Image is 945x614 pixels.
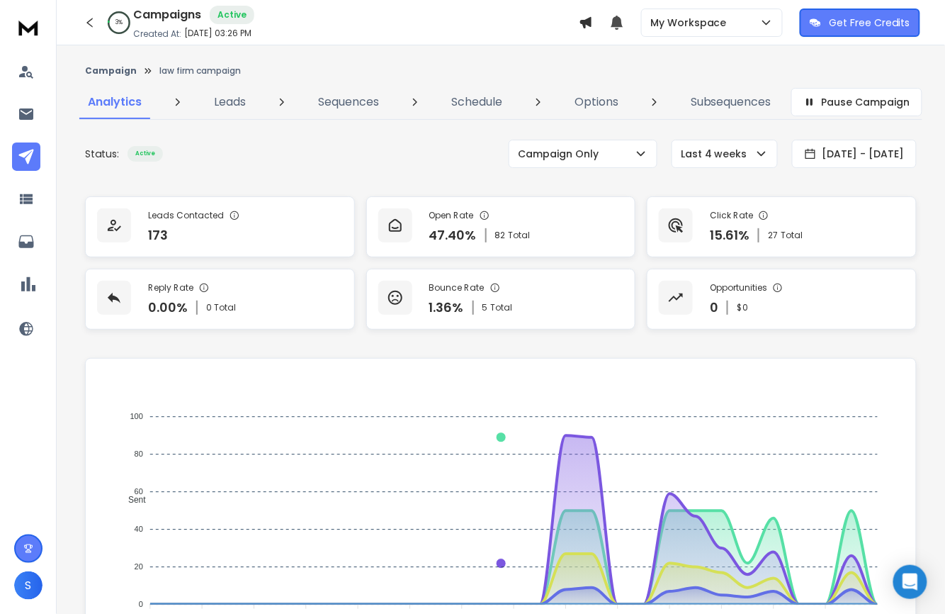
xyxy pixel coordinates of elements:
p: Campaign Only [518,147,604,161]
span: 5 [482,302,488,313]
p: Analytics [88,94,142,111]
a: Analytics [79,85,150,119]
a: Options [566,85,627,119]
a: Click Rate15.61%27Total [647,196,917,257]
p: Click Rate [710,210,753,221]
tspan: 60 [134,488,142,496]
p: Open Rate [429,210,474,221]
p: law firm campaign [159,65,241,77]
p: Created At: [133,28,181,40]
a: Leads Contacted173 [85,196,355,257]
div: Open Intercom Messenger [893,565,927,599]
span: Total [781,230,803,241]
p: Status: [85,147,119,161]
button: Campaign [85,65,137,77]
span: Total [509,230,531,241]
p: Sequences [318,94,379,111]
span: 27 [768,230,778,241]
tspan: 100 [130,413,142,421]
div: Active [210,6,254,24]
span: Total [491,302,513,313]
button: S [14,571,43,600]
p: 1.36 % [429,298,464,318]
button: Pause Campaign [791,88,922,116]
a: Schedule [443,85,511,119]
p: Leads [214,94,246,111]
a: Open Rate47.40%82Total [366,196,636,257]
a: Subsequences [682,85,780,119]
p: Get Free Credits [830,16,910,30]
img: logo [14,14,43,40]
button: Get Free Credits [800,9,920,37]
span: 82 [495,230,506,241]
tspan: 40 [134,525,142,534]
p: 15.61 % [710,225,749,245]
p: Reply Rate [148,282,193,294]
p: 173 [148,225,168,245]
p: 0.00 % [148,298,188,318]
p: Options [575,94,618,111]
p: 0 [710,298,718,318]
p: $ 0 [737,302,748,313]
a: Bounce Rate1.36%5Total [366,269,636,330]
a: Opportunities0$0 [647,269,917,330]
tspan: 80 [134,450,142,459]
h1: Campaigns [133,6,201,23]
p: My Workspace [650,16,732,30]
a: Leads [205,85,254,119]
p: Opportunities [710,282,767,294]
p: 0 Total [206,302,236,313]
p: Leads Contacted [148,210,224,221]
p: 47.40 % [429,225,477,245]
span: Sent [118,495,146,505]
p: Schedule [451,94,502,111]
button: [DATE] - [DATE] [792,140,917,168]
p: Subsequences [691,94,771,111]
div: Active [128,146,163,162]
p: 3 % [115,18,123,27]
p: Last 4 weeks [681,147,753,161]
p: Bounce Rate [429,282,485,294]
tspan: 20 [134,563,142,571]
p: [DATE] 03:26 PM [184,28,251,39]
a: Sequences [310,85,387,119]
tspan: 0 [138,601,142,609]
a: Reply Rate0.00%0 Total [85,269,355,330]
